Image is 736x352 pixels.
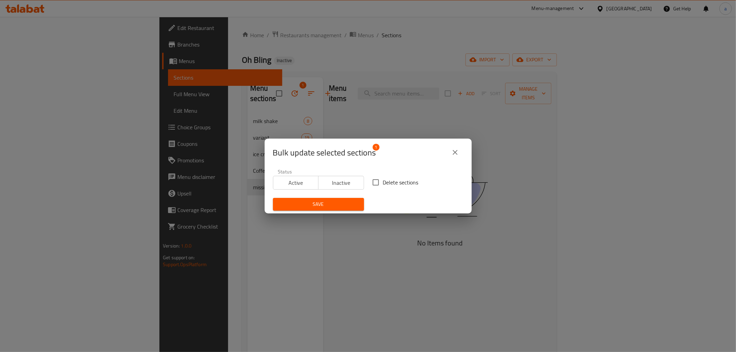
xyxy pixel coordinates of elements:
button: Inactive [318,176,364,190]
span: Inactive [321,178,361,188]
button: close [447,144,463,161]
button: Save [273,198,364,211]
span: Delete sections [383,178,419,187]
span: Active [276,178,316,188]
span: 1 [373,144,380,151]
button: Active [273,176,319,190]
span: Selected section count [273,147,376,158]
span: Save [278,200,359,209]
